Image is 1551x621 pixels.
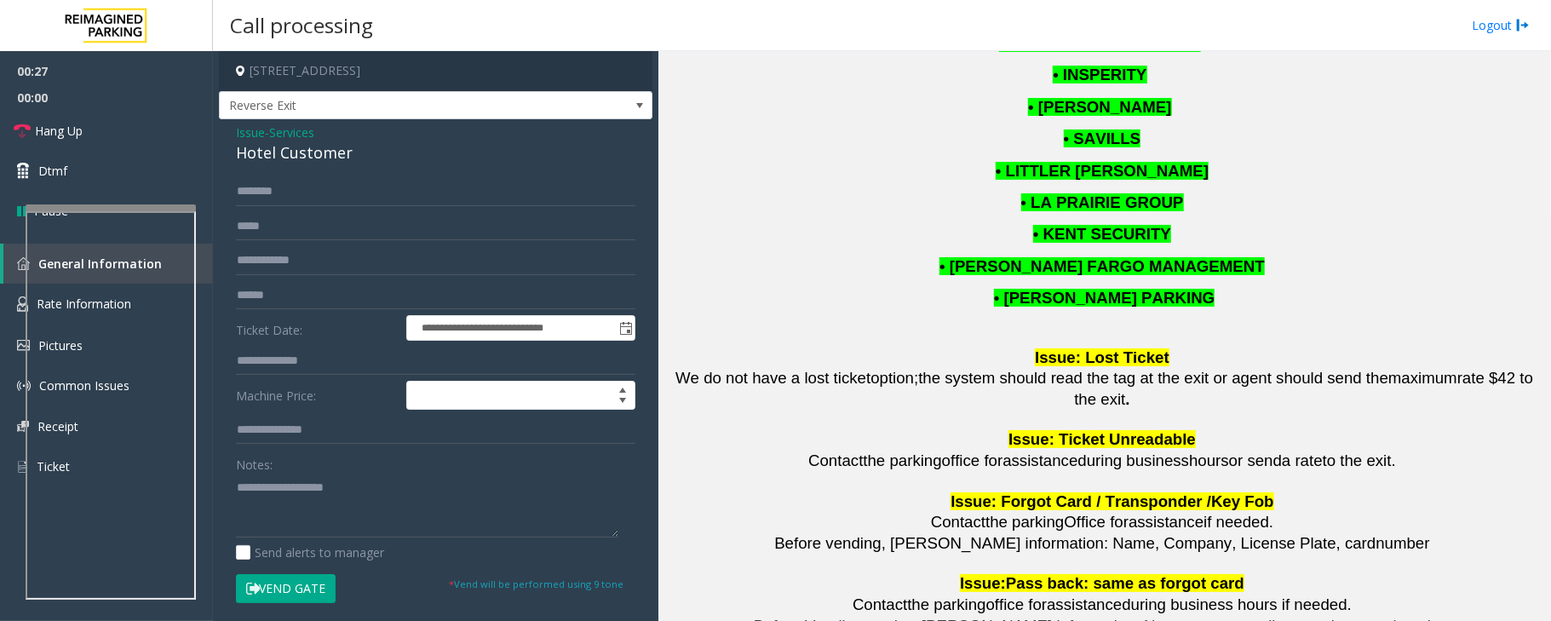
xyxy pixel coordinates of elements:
img: 'icon' [17,257,30,270]
span: if needed. [1203,513,1273,531]
img: 'icon' [17,340,30,351]
span: option; [870,369,918,387]
span: Hang Up [35,122,83,140]
span: maximum [1388,369,1457,387]
span: • INSPERITY [1053,66,1146,83]
span: Contact [853,595,907,613]
label: Ticket Date: [232,315,402,341]
span: Contact [931,513,985,531]
span: • KENT SECURITY [1033,225,1171,243]
span: Issue: Lost Ticket [1035,348,1169,366]
span: the parking [864,451,942,469]
div: Hotel Customer [236,141,635,164]
span: Dtmf [38,162,67,180]
span: or send [1229,451,1282,469]
img: 'icon' [17,459,28,474]
span: • [PERSON_NAME] PARKING [994,289,1215,307]
small: Vend will be performed using 9 tone [449,578,623,590]
img: 'icon' [17,296,28,312]
label: Machine Price: [232,381,402,410]
span: We do not have a lost ticket [675,369,870,387]
label: Send alerts to manager [236,543,384,561]
span: Issue: Forgot Card / Transponder / [951,492,1211,510]
span: assistance [1129,513,1203,531]
span: : same as forgot card [1083,574,1244,592]
span: assistance [1002,451,1077,469]
span: Office for [1064,513,1129,531]
span: Pause [34,202,68,220]
span: Increase value [611,382,635,395]
span: Issue: [960,574,1006,592]
span: • [PERSON_NAME] FARGO MANAGEMENT [939,257,1265,275]
span: • LITTLER [PERSON_NAME] [996,162,1209,180]
span: the parking [985,513,1064,531]
span: . [1126,390,1130,408]
span: hours [1189,451,1229,469]
span: office for [986,595,1048,613]
span: Reverse Exit [220,92,566,119]
a: General Information [3,244,213,284]
a: Logout [1472,16,1530,34]
h3: Call processing [221,4,382,46]
span: assistance [1047,595,1122,613]
span: - [265,124,314,141]
span: a rate [1282,451,1323,469]
span: Issue [236,124,265,141]
span: the system should read the tag at the exit or agent should send the [918,369,1388,387]
label: Notes: [236,450,273,474]
span: • [PERSON_NAME] [1028,98,1171,116]
span: during business [1078,451,1190,469]
span: Before vending, [PERSON_NAME] information: Name, Company, License Plate, card [774,534,1376,552]
span: office for [942,451,1003,469]
span: Services [269,124,314,141]
span: Contact [808,451,863,469]
span: • SAVILLS [1064,129,1141,147]
button: Vend Gate [236,574,336,603]
span: Issue: Ticket Unreadable [1008,430,1196,448]
img: 'icon' [17,421,29,432]
span: Toggle popup [616,316,635,340]
span: to the exit. [1323,451,1396,469]
span: • LA PRAIRIE GROUP [1021,193,1184,211]
span: Pass back [1006,574,1083,592]
img: logout [1516,16,1530,34]
span: during business hours if needed. [1122,595,1352,613]
img: 'icon' [17,379,31,393]
span: the parking [907,595,985,613]
span: Key Fob [1211,492,1274,510]
span: number [1376,534,1430,552]
span: Decrease value [611,395,635,409]
h4: [STREET_ADDRESS] [219,51,652,91]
